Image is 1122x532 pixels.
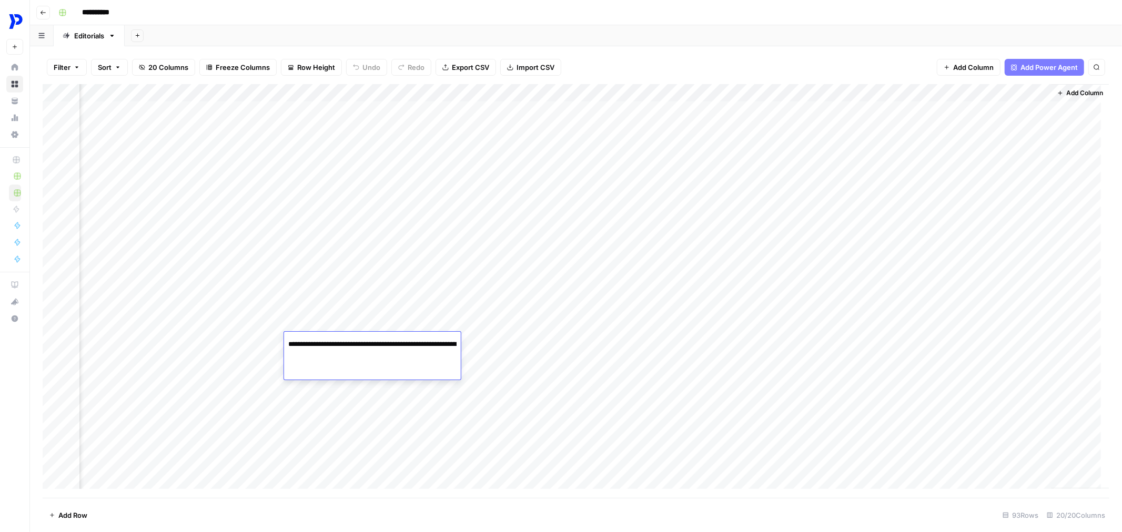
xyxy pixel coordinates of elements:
span: Freeze Columns [216,62,270,73]
span: Sort [98,62,112,73]
span: Add Row [58,510,87,520]
div: Editorials [74,30,104,41]
div: 20/20 Columns [1043,507,1109,524]
button: Add Column [937,59,1000,76]
button: Add Power Agent [1005,59,1084,76]
span: Undo [362,62,380,73]
button: Row Height [281,59,342,76]
button: Add Column [1053,86,1108,100]
a: Home [6,59,23,76]
span: Filter [54,62,70,73]
span: 20 Columns [148,62,188,73]
button: 20 Columns [132,59,195,76]
a: AirOps Academy [6,277,23,293]
button: Help + Support [6,310,23,327]
span: Add Power Agent [1020,62,1078,73]
span: Add Column [953,62,994,73]
span: Export CSV [452,62,489,73]
button: Undo [346,59,387,76]
a: Editorials [54,25,125,46]
a: Settings [6,126,23,143]
button: Filter [47,59,87,76]
a: Browse [6,76,23,93]
button: Freeze Columns [199,59,277,76]
button: Sort [91,59,128,76]
span: Import CSV [517,62,554,73]
img: ProcurePro Logo [6,12,25,31]
span: Redo [408,62,424,73]
button: Redo [391,59,431,76]
span: Row Height [297,62,335,73]
a: Your Data [6,93,23,109]
button: Add Row [43,507,94,524]
button: Import CSV [500,59,561,76]
button: Workspace: ProcurePro [6,8,23,35]
button: What's new? [6,293,23,310]
button: Export CSV [436,59,496,76]
div: 93 Rows [998,507,1043,524]
div: What's new? [7,294,23,310]
a: Usage [6,109,23,126]
span: Add Column [1067,88,1104,98]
